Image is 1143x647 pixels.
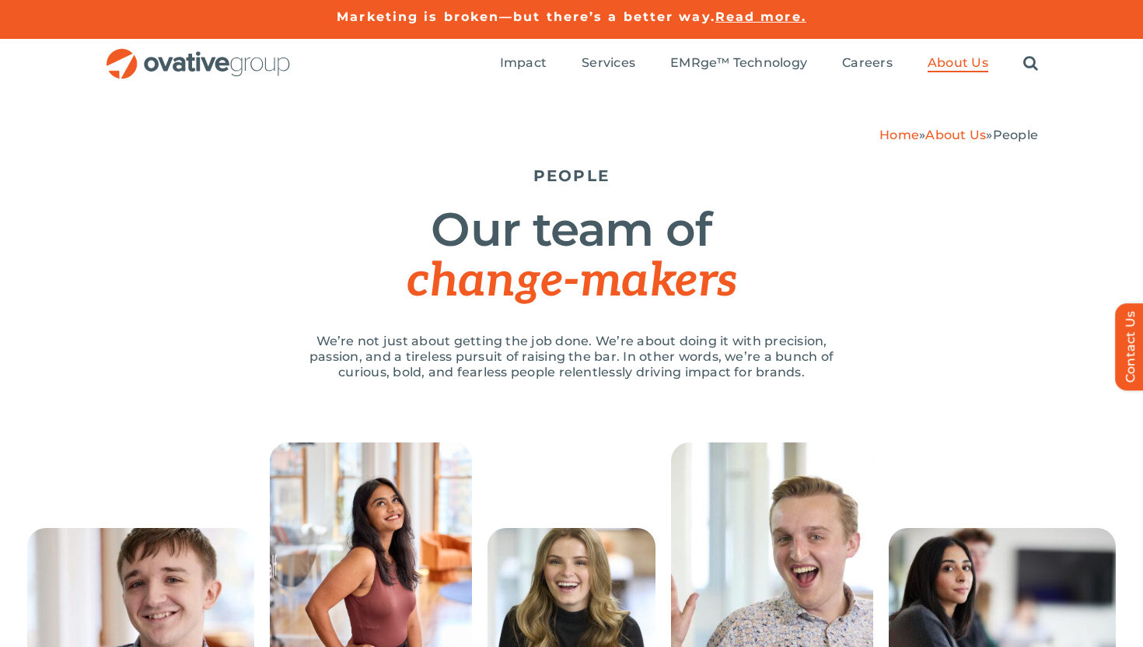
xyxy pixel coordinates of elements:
span: Services [582,55,635,71]
a: Home [879,128,919,142]
h5: PEOPLE [105,166,1038,185]
span: Careers [842,55,893,71]
a: About Us [925,128,986,142]
span: Impact [500,55,547,71]
a: Marketing is broken—but there’s a better way. [337,9,715,24]
a: EMRge™ Technology [670,55,807,72]
a: Services [582,55,635,72]
h1: Our team of [105,205,1038,306]
a: Read more. [715,9,806,24]
a: Impact [500,55,547,72]
a: About Us [928,55,988,72]
a: Search [1023,55,1038,72]
nav: Menu [500,39,1038,89]
span: About Us [928,55,988,71]
a: Careers [842,55,893,72]
a: OG_Full_horizontal_RGB [105,47,292,61]
p: We’re not just about getting the job done. We’re about doing it with precision, passion, and a ti... [292,334,851,380]
span: change-makers [407,254,736,310]
span: » » [879,128,1038,142]
span: People [993,128,1038,142]
span: EMRge™ Technology [670,55,807,71]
